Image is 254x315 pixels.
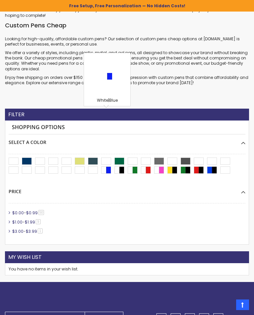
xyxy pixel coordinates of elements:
[9,134,245,146] div: Select A Color
[26,228,37,234] span: $3.99
[38,228,43,233] span: 1
[11,210,46,216] a: $0.00-$0.9950
[12,228,23,234] span: $3.00
[5,75,249,86] p: Enjoy free shipping on orders over $150 and make a lasting impression with custom pens that combi...
[5,21,249,29] h3: Custom Pens Cheap
[25,219,35,225] span: $1.99
[36,219,41,224] span: 9
[11,219,43,225] a: $1.00-$1.999
[86,98,129,104] div: White|Blue
[8,111,24,118] strong: Filter
[26,210,38,216] span: $0.99
[9,266,245,272] div: You have no items in your wish list.
[5,50,249,72] p: We offer a variety of styles, including plastic, metal, and gel pens, all designed to showcase yo...
[11,228,45,234] a: $3.00-$3.991
[9,121,245,135] strong: Shopping Options
[236,299,249,310] a: Top
[12,210,24,216] span: $0.00
[8,254,42,261] strong: My Wish List
[5,36,249,47] p: Looking for high-quality, affordable custom pens? Our selection of custom pens cheap options at [...
[38,210,44,215] span: 50
[9,184,245,195] div: Price
[12,219,22,225] span: $1.00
